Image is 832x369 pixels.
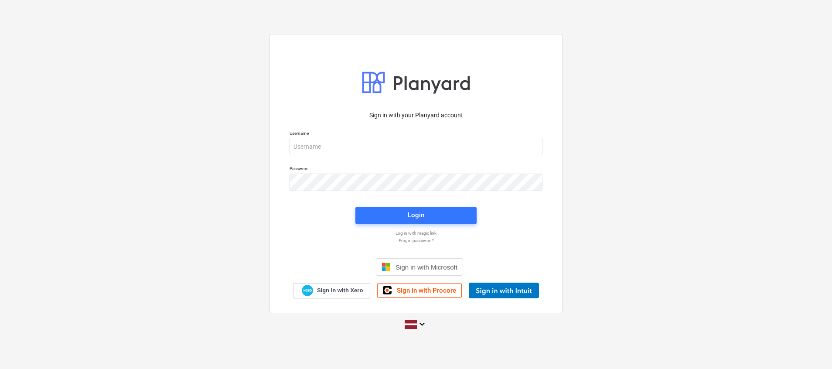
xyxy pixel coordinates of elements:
input: Username [290,138,542,155]
a: Forgot password? [285,238,547,243]
a: Log in with magic link [285,230,547,236]
a: Sign in with Xero [293,283,371,298]
i: keyboard_arrow_down [417,319,427,329]
img: Xero logo [302,285,313,297]
button: Login [355,207,477,224]
p: Username [290,130,542,138]
div: Login [408,209,424,221]
p: Password [290,166,542,173]
span: Sign in with Procore [397,287,456,294]
img: Microsoft logo [382,263,390,271]
span: Sign in with Xero [317,287,363,294]
a: Sign in with Procore [377,283,462,298]
p: Sign in with your Planyard account [290,111,542,120]
span: Sign in with Microsoft [396,263,457,271]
